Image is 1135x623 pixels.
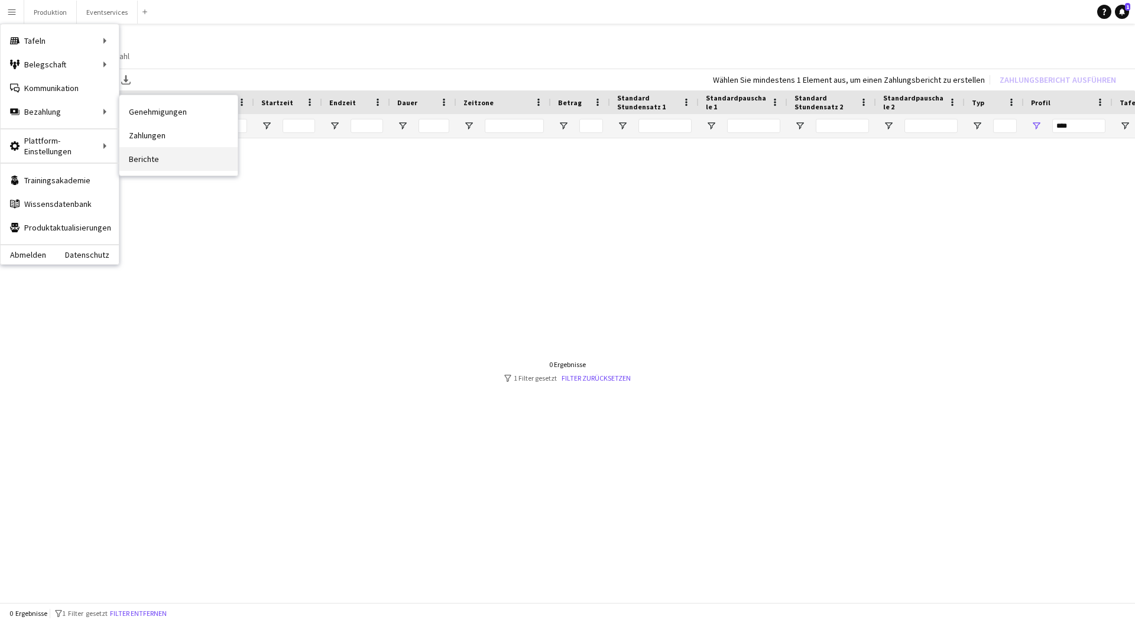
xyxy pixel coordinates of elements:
div: Belegschaft [1,53,119,76]
button: Filtermenü öffnen [463,121,474,131]
span: Typ [972,98,984,107]
span: Standard Stundensatz 2 [794,93,855,111]
span: Standardpauschale 1 [706,93,766,111]
button: Filtermenü öffnen [794,121,805,131]
input: Standard Stundensatz 1 Filtereingang [638,119,692,133]
div: 1 Filter gesetzt [504,374,631,382]
input: Startzeit Filtereingang [283,119,315,133]
a: Genehmigungen [119,100,238,124]
a: Wissensdatenbank [1,192,119,216]
button: Filtermenü öffnen [617,121,628,131]
span: 1 [1125,3,1130,11]
a: Zahlungen [119,124,238,147]
input: Betrag Filtereingang [579,119,603,133]
span: Betrag [558,98,582,107]
button: Produktion [24,1,77,24]
button: Filter entfernen [108,607,169,620]
input: Typ Filtereingang [993,119,1017,133]
button: Eventservices [77,1,138,24]
button: Filtermenü öffnen [1120,121,1130,131]
span: Zeitzone [463,98,494,107]
span: Profil [1031,98,1050,107]
button: Filtermenü öffnen [329,121,340,131]
button: Filtermenü öffnen [972,121,982,131]
a: Berichte [119,147,238,171]
input: Endzeit Filtereingang [351,119,383,133]
app-action-btn: XLSX exportieren [119,73,133,87]
div: Plattform-Einstellungen [1,134,119,158]
button: Filtermenü öffnen [1031,121,1042,131]
span: Endzeit [329,98,356,107]
span: Startzeit [261,98,293,107]
span: Dauer [397,98,417,107]
a: Kommunikation [1,76,119,100]
span: Standardpauschale 2 [883,93,943,111]
button: Filtermenü öffnen [883,121,894,131]
span: Standard Stundensatz 1 [617,93,677,111]
a: Produktaktualisierungen [1,216,119,239]
input: Standard Stundensatz 2 Filtereingang [816,119,869,133]
input: Standardpauschale 2 Filtereingang [904,119,958,133]
input: Standardpauschale 1 Filtereingang [727,119,780,133]
span: 1 Filter gesetzt [62,609,108,618]
a: Filter zurücksetzen [562,374,631,382]
div: Wählen Sie mindestens 1 Element aus, um einen Zahlungsbericht zu erstellen [713,74,985,85]
button: Filtermenü öffnen [397,121,408,131]
a: 1 [1115,5,1129,19]
a: Trainingsakademie [1,168,119,192]
button: Filtermenü öffnen [261,121,272,131]
div: Bezahlung [1,100,119,124]
button: Filtermenü öffnen [706,121,716,131]
div: 0 Ergebnisse [504,360,631,369]
button: Filtermenü öffnen [558,121,569,131]
a: Abmelden [1,250,46,259]
input: Zeitzone Filtereingang [485,119,544,133]
a: Datenschutz [65,250,119,259]
div: Tafeln [1,29,119,53]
